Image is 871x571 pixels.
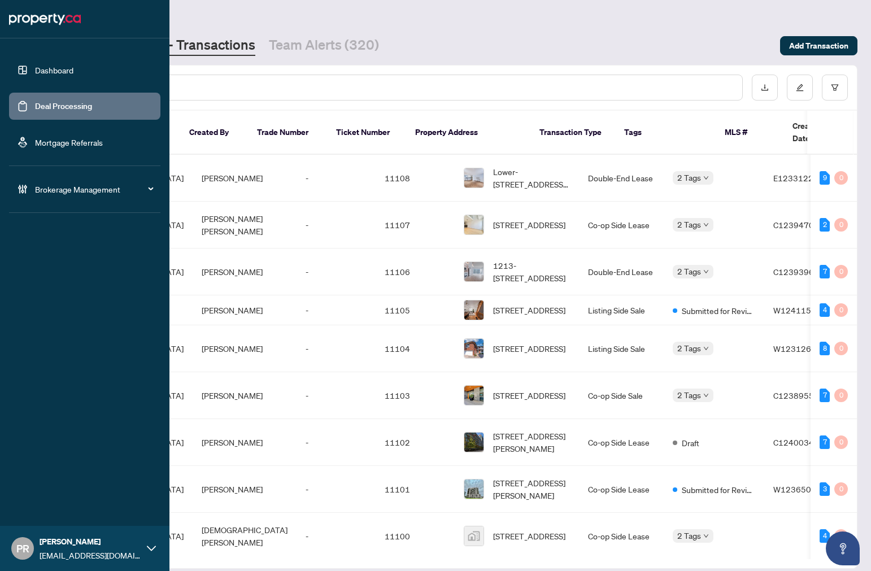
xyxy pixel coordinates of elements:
[579,295,664,325] td: Listing Side Sale
[834,218,848,232] div: 0
[820,342,830,355] div: 8
[716,111,783,155] th: MLS #
[202,437,263,447] span: [PERSON_NAME]
[376,325,455,372] td: 11104
[834,389,848,402] div: 0
[202,343,263,354] span: [PERSON_NAME]
[464,480,484,499] img: thumbnail-img
[35,183,153,195] span: Brokerage Management
[35,137,103,147] a: Mortgage Referrals
[248,111,327,155] th: Trade Number
[35,101,92,111] a: Deal Processing
[297,295,376,325] td: -
[834,435,848,449] div: 0
[579,325,664,372] td: Listing Side Sale
[834,171,848,185] div: 0
[180,111,248,155] th: Created By
[464,433,484,452] img: thumbnail-img
[297,249,376,295] td: -
[682,437,699,449] span: Draft
[682,483,755,496] span: Submitted for Review
[327,111,406,155] th: Ticket Number
[297,466,376,513] td: -
[464,386,484,405] img: thumbnail-img
[773,220,819,230] span: C12394705
[35,65,73,75] a: Dashboard
[703,346,709,351] span: down
[202,173,263,183] span: [PERSON_NAME]
[464,168,484,188] img: thumbnail-img
[464,215,484,234] img: thumbnail-img
[297,202,376,249] td: -
[579,249,664,295] td: Double-End Lease
[202,484,263,494] span: [PERSON_NAME]
[579,202,664,249] td: Co-op Side Lease
[202,267,263,277] span: [PERSON_NAME]
[579,513,664,560] td: Co-op Side Lease
[493,477,570,502] span: [STREET_ADDRESS][PERSON_NAME]
[677,529,701,542] span: 2 Tags
[752,75,778,101] button: download
[773,305,821,315] span: W12411575
[677,265,701,278] span: 2 Tags
[677,342,701,355] span: 2 Tags
[493,165,570,190] span: Lower-[STREET_ADDRESS][PERSON_NAME]
[579,155,664,202] td: Double-End Lease
[376,249,455,295] td: 11106
[773,437,819,447] span: C12400340
[297,325,376,372] td: -
[783,111,863,155] th: Created Date
[376,419,455,466] td: 11102
[493,342,565,355] span: [STREET_ADDRESS]
[703,533,709,539] span: down
[493,389,565,402] span: [STREET_ADDRESS]
[493,530,565,542] span: [STREET_ADDRESS]
[16,541,29,556] span: PR
[780,36,857,55] button: Add Transaction
[703,269,709,274] span: down
[376,466,455,513] td: 11101
[820,482,830,496] div: 3
[773,343,821,354] span: W12312619
[579,466,664,513] td: Co-op Side Lease
[820,435,830,449] div: 7
[796,84,804,91] span: edit
[493,430,570,455] span: [STREET_ADDRESS][PERSON_NAME]
[834,342,848,355] div: 0
[820,171,830,185] div: 9
[820,218,830,232] div: 2
[493,219,565,231] span: [STREET_ADDRESS]
[834,482,848,496] div: 0
[464,300,484,320] img: thumbnail-img
[820,389,830,402] div: 7
[202,305,263,315] span: [PERSON_NAME]
[376,513,455,560] td: 11100
[703,175,709,181] span: down
[773,173,818,183] span: E12331222
[820,265,830,278] div: 7
[834,529,848,543] div: 0
[789,37,848,55] span: Add Transaction
[834,265,848,278] div: 0
[40,535,141,548] span: [PERSON_NAME]
[493,259,570,284] span: 1213-[STREET_ADDRESS]
[297,419,376,466] td: -
[406,111,530,155] th: Property Address
[831,84,839,91] span: filter
[792,120,840,145] span: Created Date
[530,111,615,155] th: Transaction Type
[297,372,376,419] td: -
[579,419,664,466] td: Co-op Side Lease
[820,529,830,543] div: 4
[376,202,455,249] td: 11107
[761,84,769,91] span: download
[579,372,664,419] td: Co-op Side Sale
[615,111,716,155] th: Tags
[677,218,701,231] span: 2 Tags
[464,526,484,546] img: thumbnail-img
[703,222,709,228] span: down
[677,389,701,402] span: 2 Tags
[297,513,376,560] td: -
[822,75,848,101] button: filter
[834,303,848,317] div: 0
